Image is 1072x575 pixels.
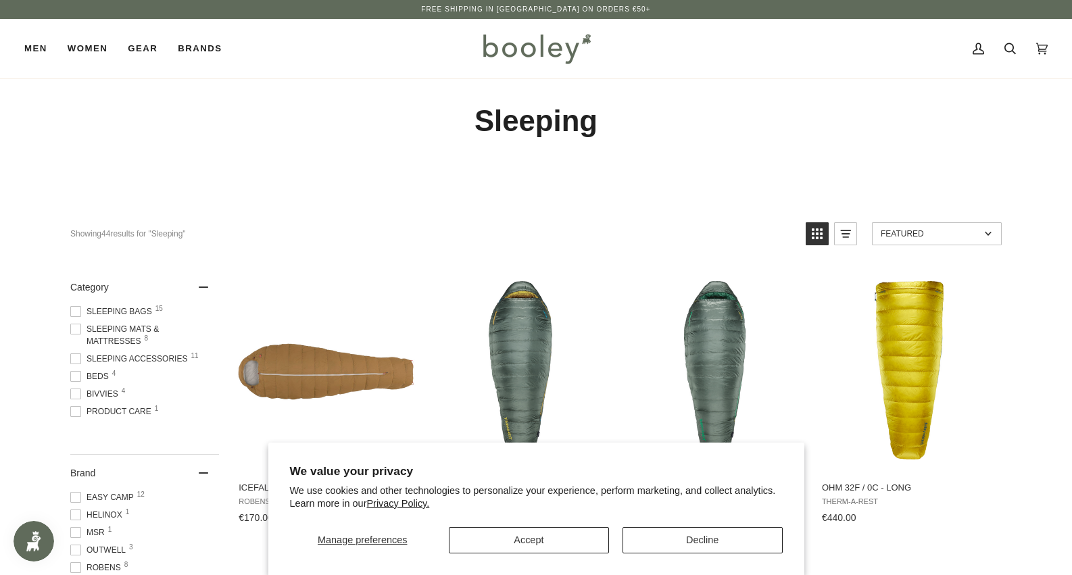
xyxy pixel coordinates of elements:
[70,561,125,574] span: Robens
[129,544,133,551] span: 3
[822,497,997,506] span: Therm-a-Rest
[137,491,145,498] span: 12
[70,282,109,293] span: Category
[366,498,429,509] a: Privacy Policy.
[881,229,980,239] span: Featured
[421,4,650,15] p: Free Shipping in [GEOGRAPHIC_DATA] on Orders €50+
[70,388,122,400] span: Bivvies
[237,269,416,528] a: Icefall Pro 300
[68,42,107,55] span: Women
[239,497,414,506] span: Robens
[144,335,148,342] span: 8
[70,509,126,521] span: Helinox
[70,544,130,556] span: Outwell
[14,521,54,561] iframe: Button to open loyalty program pop-up
[290,527,436,553] button: Manage preferences
[449,527,609,553] button: Accept
[318,534,407,545] span: Manage preferences
[872,222,1002,245] a: Sort options
[834,222,857,245] a: View list mode
[24,19,57,78] a: Men
[70,491,138,503] span: Easy Camp
[112,370,116,377] span: 4
[70,405,155,418] span: Product Care
[290,464,783,478] h2: We value your privacy
[101,229,110,239] b: 44
[108,526,112,533] span: 1
[806,222,829,245] a: View grid mode
[820,269,999,528] a: Ohm 32F / 0C - Long
[70,103,1002,140] h1: Sleeping
[118,19,168,78] a: Gear
[24,42,47,55] span: Men
[477,29,595,68] img: Booley
[126,509,130,516] span: 1
[822,512,856,523] span: €440.00
[237,281,416,460] img: Robens Icefall Pro 300 Green Vineyard - Booley Galway
[623,527,783,553] button: Decline
[128,42,157,55] span: Gear
[290,484,783,510] p: We use cookies and other technologies to personalize your experience, perform marketing, and coll...
[822,482,997,494] span: Ohm 32F / 0C - Long
[820,281,999,460] img: Therm-a-Rest Ohm 32F / 0C - Long Larch - Booley Galway
[124,561,128,568] span: 8
[431,269,610,528] a: Questar 20F / -6C - Long
[155,305,163,312] span: 15
[122,388,126,395] span: 4
[431,281,610,460] img: Questar 20F / -6C - Long Balsam - Booley Galway
[239,482,414,494] span: Icefall Pro 300
[625,281,804,460] img: Questar 32F / 0C - Regular Balsam - Booley Galway
[70,468,95,478] span: Brand
[70,353,191,365] span: Sleeping Accessories
[70,370,113,382] span: Beds
[178,42,222,55] span: Brands
[57,19,118,78] a: Women
[155,405,159,412] span: 1
[70,526,109,539] span: MSR
[70,323,219,347] span: Sleeping Mats & Mattresses
[625,269,804,528] a: Questar 32F / 0C - Regular
[70,222,796,245] div: Showing results for "Sleeping"
[191,353,198,359] span: 11
[70,305,156,318] span: Sleeping Bags
[239,512,273,523] span: €170.00
[168,19,232,78] a: Brands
